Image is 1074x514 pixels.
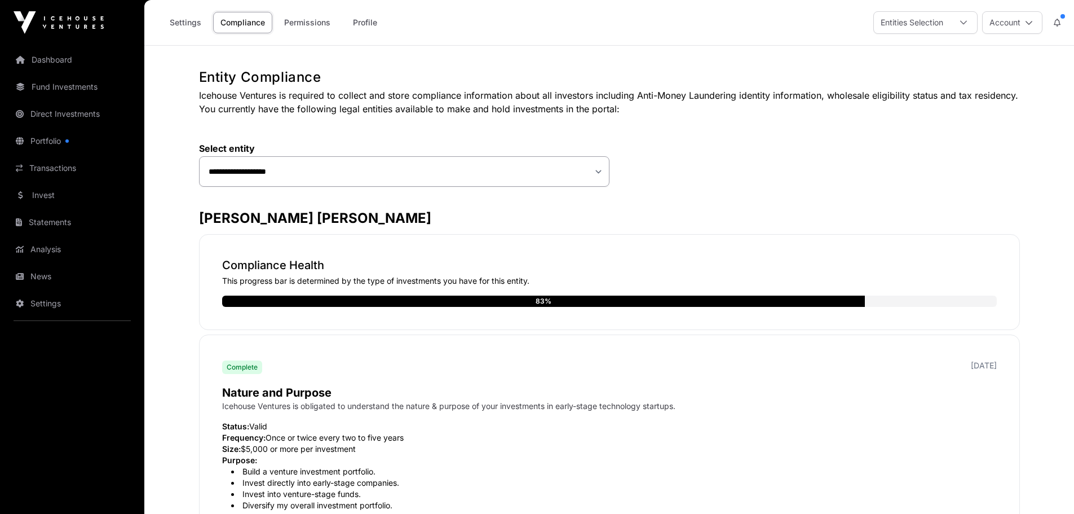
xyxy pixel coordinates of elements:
[222,257,997,273] p: Compliance Health
[231,489,997,500] li: Invest into venture-stage funds.
[231,477,997,489] li: Invest directly into early-stage companies.
[222,275,997,287] p: This progress bar is determined by the type of investments you have for this entity.
[14,11,104,34] img: Icehouse Ventures Logo
[9,210,135,235] a: Statements
[199,68,1020,86] h1: Entity Compliance
[9,237,135,262] a: Analysis
[9,183,135,208] a: Invest
[874,12,950,33] div: Entities Selection
[9,264,135,289] a: News
[199,143,609,154] label: Select entity
[222,433,266,442] span: Frequency:
[9,156,135,181] a: Transactions
[1018,460,1074,514] iframe: Chat Widget
[222,421,997,432] p: Valid
[9,129,135,153] a: Portfolio
[231,466,997,477] li: Build a venture investment portfolio.
[222,432,997,443] p: Once or twice every two to five years
[222,455,997,466] p: Purpose:
[9,47,135,72] a: Dashboard
[9,291,135,316] a: Settings
[222,421,249,431] span: Status:
[231,500,997,511] li: Diversify my overall investment portfolio.
[162,12,209,33] a: Settings
[222,385,997,401] p: Nature and Purpose
[9,74,135,99] a: Fund Investments
[536,296,551,307] div: 83%
[213,12,272,33] a: Compliance
[982,11,1042,34] button: Account
[222,444,241,454] span: Size:
[9,102,135,126] a: Direct Investments
[222,443,997,455] p: $5,000 or more per investment
[971,360,997,371] p: [DATE]
[342,12,387,33] a: Profile
[199,209,1020,227] h3: [PERSON_NAME] [PERSON_NAME]
[277,12,338,33] a: Permissions
[199,89,1020,116] p: Icehouse Ventures is required to collect and store compliance information about all investors inc...
[222,401,997,412] p: Icehouse Ventures is obligated to understand the nature & purpose of your investments in early-st...
[227,363,258,372] span: Complete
